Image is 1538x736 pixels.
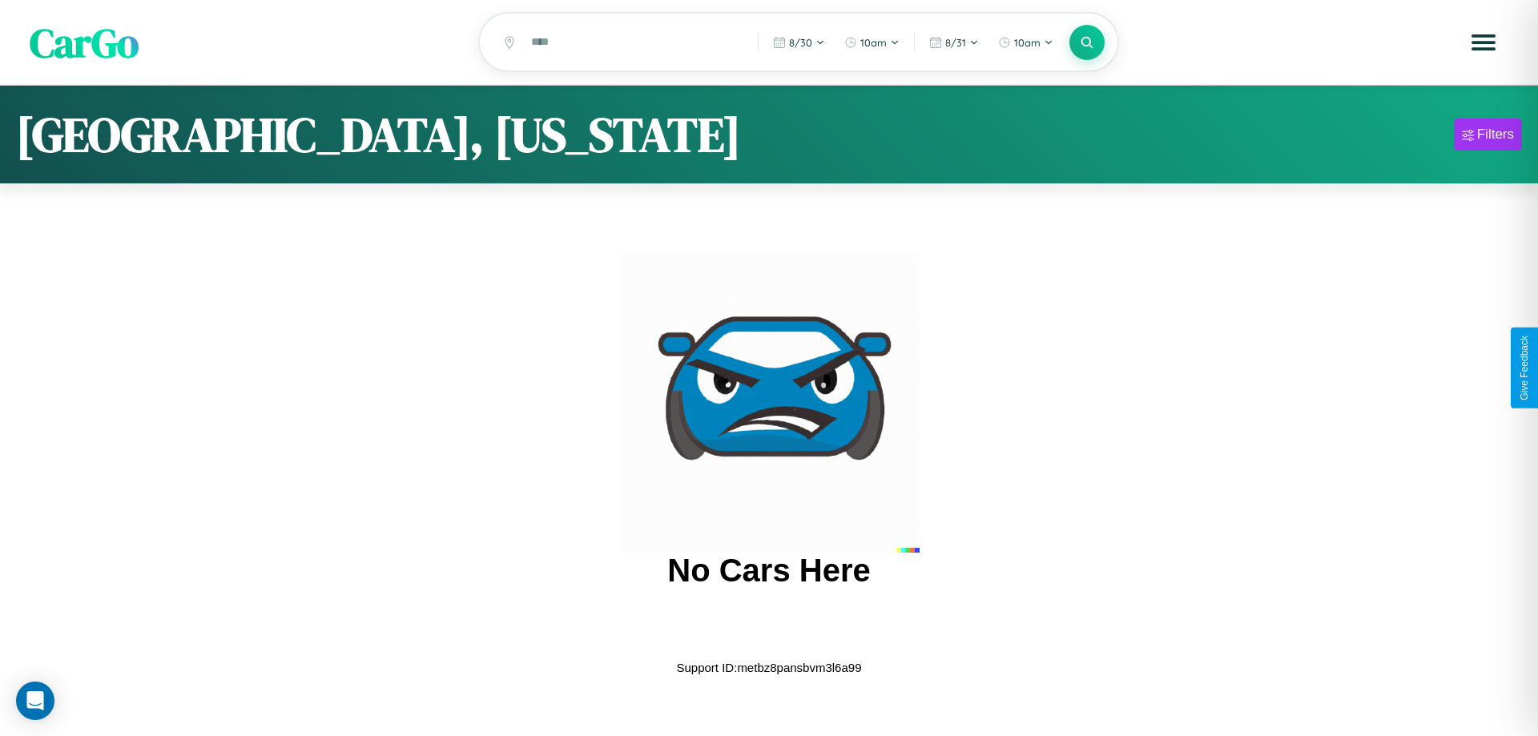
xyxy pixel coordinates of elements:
[618,251,920,553] img: car
[16,102,741,167] h1: [GEOGRAPHIC_DATA], [US_STATE]
[836,30,908,55] button: 10am
[765,30,833,55] button: 8/30
[990,30,1061,55] button: 10am
[16,682,54,720] div: Open Intercom Messenger
[1461,20,1506,65] button: Open menu
[677,657,862,678] p: Support ID: metbz8pansbvm3l6a99
[1454,119,1522,151] button: Filters
[1014,36,1041,49] span: 10am
[667,553,870,589] h2: No Cars Here
[1477,127,1514,143] div: Filters
[1519,336,1530,400] div: Give Feedback
[921,30,987,55] button: 8/31
[945,36,966,49] span: 8 / 31
[789,36,812,49] span: 8 / 30
[860,36,887,49] span: 10am
[30,14,139,70] span: CarGo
